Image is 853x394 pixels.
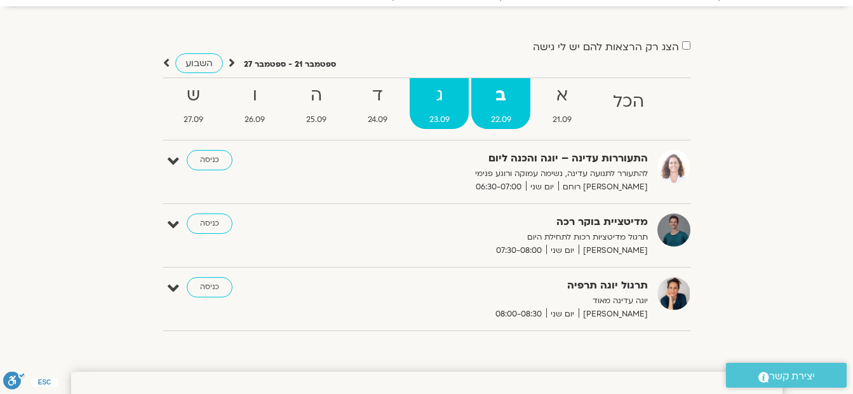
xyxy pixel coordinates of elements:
[410,81,469,110] strong: ג
[471,78,530,129] a: ב22.09
[726,363,847,388] a: יצירת קשר
[225,113,285,126] span: 26.09
[349,113,407,126] span: 24.09
[492,244,546,257] span: 07:30-08:00
[165,113,223,126] span: 27.09
[579,244,648,257] span: [PERSON_NAME]
[165,78,223,129] a: ש27.09
[533,41,679,53] label: הצג רק הרצאות להם יש לי גישה
[287,113,346,126] span: 25.09
[349,81,407,110] strong: ד
[526,180,558,194] span: יום שני
[593,88,663,116] strong: הכל
[546,244,579,257] span: יום שני
[187,214,232,234] a: כניסה
[533,78,591,129] a: א21.09
[337,277,648,294] strong: תרגול יוגה תרפיה
[225,81,285,110] strong: ו
[410,78,469,129] a: ג23.09
[471,180,526,194] span: 06:30-07:00
[185,57,213,69] span: השבוע
[533,81,591,110] strong: א
[287,81,346,110] strong: ה
[593,78,663,129] a: הכל
[337,150,648,167] strong: התעוררות עדינה – יוגה והכנה ליום
[337,167,648,180] p: להתעורר לתנועה עדינה, נשימה עמוקה ורוגע פנימי
[337,294,648,308] p: יוגה עדינה מאוד
[349,78,407,129] a: ד24.09
[533,113,591,126] span: 21.09
[337,214,648,231] strong: מדיטציית בוקר רכה
[165,81,223,110] strong: ש
[410,113,469,126] span: 23.09
[187,150,232,170] a: כניסה
[337,231,648,244] p: תרגול מדיטציות רכות לתחילת היום
[471,113,530,126] span: 22.09
[769,368,815,385] span: יצירת קשר
[546,308,579,321] span: יום שני
[187,277,232,297] a: כניסה
[491,308,546,321] span: 08:00-08:30
[244,58,336,71] p: ספטמבר 21 - ספטמבר 27
[579,308,648,321] span: [PERSON_NAME]
[471,81,530,110] strong: ב
[175,53,223,73] a: השבוע
[558,180,648,194] span: [PERSON_NAME] רוחם
[287,78,346,129] a: ה25.09
[225,78,285,129] a: ו26.09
